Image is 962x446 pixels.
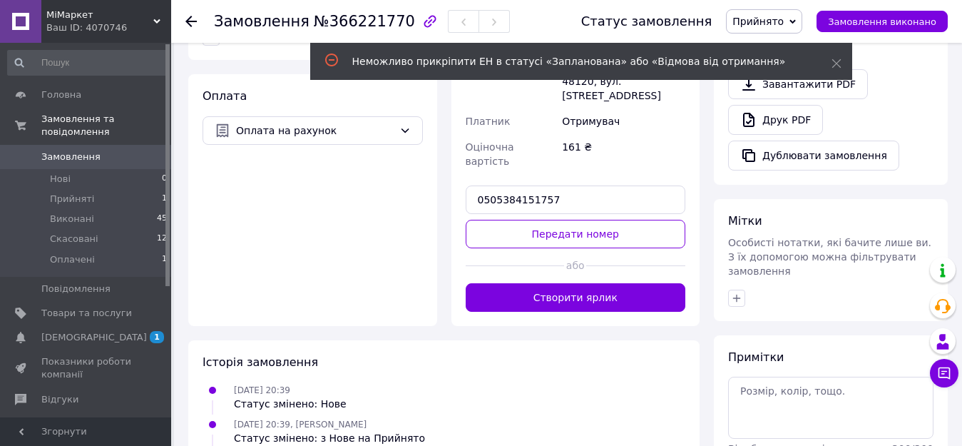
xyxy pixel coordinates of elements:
[732,16,784,27] span: Прийнято
[157,213,167,225] span: 45
[466,220,686,248] button: Передати номер
[236,123,394,138] span: Оплата на рахунок
[41,393,78,406] span: Відгуки
[41,151,101,163] span: Замовлення
[50,213,94,225] span: Виконані
[50,253,95,266] span: Оплачені
[41,307,132,320] span: Товари та послуги
[559,108,688,134] div: Отримувач
[728,105,823,135] a: Друк PDF
[203,89,247,103] span: Оплата
[234,385,290,395] span: [DATE] 20:39
[41,331,147,344] span: [DEMOGRAPHIC_DATA]
[234,420,367,430] span: [DATE] 20:39, [PERSON_NAME]
[214,13,309,30] span: Замовлення
[581,14,712,29] div: Статус замовлення
[559,134,688,174] div: 161 ₴
[828,16,936,27] span: Замовлення виконано
[728,141,899,171] button: Дублювати замовлення
[162,253,167,266] span: 1
[7,50,168,76] input: Пошук
[728,350,784,364] span: Примітки
[728,237,931,277] span: Особисті нотатки, які бачите лише ви. З їх допомогою можна фільтрувати замовлення
[50,193,94,206] span: Прийняті
[162,193,167,206] span: 1
[41,355,132,381] span: Показники роботи компанії
[41,283,111,295] span: Повідомлення
[203,355,318,369] span: Історія замовлення
[41,113,171,138] span: Замовлення та повідомлення
[564,258,586,273] span: або
[352,54,796,69] div: Неможливо прикріпити ЕН в статусі «Запланована» або «Відмова від отримання»
[50,173,71,186] span: Нові
[314,13,415,30] span: №366221770
[185,14,197,29] div: Повернутися назад
[157,233,167,245] span: 12
[466,141,514,167] span: Оціночна вартість
[728,69,868,99] a: Завантажити PDF
[728,214,762,228] span: Мітки
[162,173,167,186] span: 0
[817,11,948,32] button: Замовлення виконано
[150,331,164,343] span: 1
[50,233,98,245] span: Скасовані
[234,397,347,411] div: Статус змінено: Нове
[46,21,171,34] div: Ваш ID: 4070746
[46,9,153,21] span: МіМаркет
[930,359,958,387] button: Чат з покупцем
[466,116,511,127] span: Платник
[466,283,686,312] button: Створити ярлик
[466,186,686,214] input: Номер експрес-накладної
[234,431,425,445] div: Статус змінено: з Нове на Прийнято
[41,88,81,101] span: Головна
